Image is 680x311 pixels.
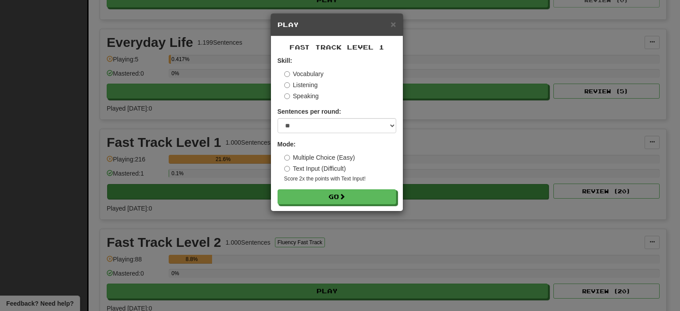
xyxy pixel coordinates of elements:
[284,92,319,100] label: Speaking
[284,166,290,172] input: Text Input (Difficult)
[278,107,341,116] label: Sentences per round:
[290,43,384,51] span: Fast Track Level 1
[278,20,396,29] h5: Play
[390,19,396,29] span: ×
[284,155,290,161] input: Multiple Choice (Easy)
[284,81,318,89] label: Listening
[390,19,396,29] button: Close
[284,82,290,88] input: Listening
[278,141,296,148] strong: Mode:
[284,93,290,99] input: Speaking
[284,153,355,162] label: Multiple Choice (Easy)
[284,175,396,183] small: Score 2x the points with Text Input !
[284,71,290,77] input: Vocabulary
[284,164,346,173] label: Text Input (Difficult)
[284,69,324,78] label: Vocabulary
[278,189,396,204] button: Go
[278,57,292,64] strong: Skill:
